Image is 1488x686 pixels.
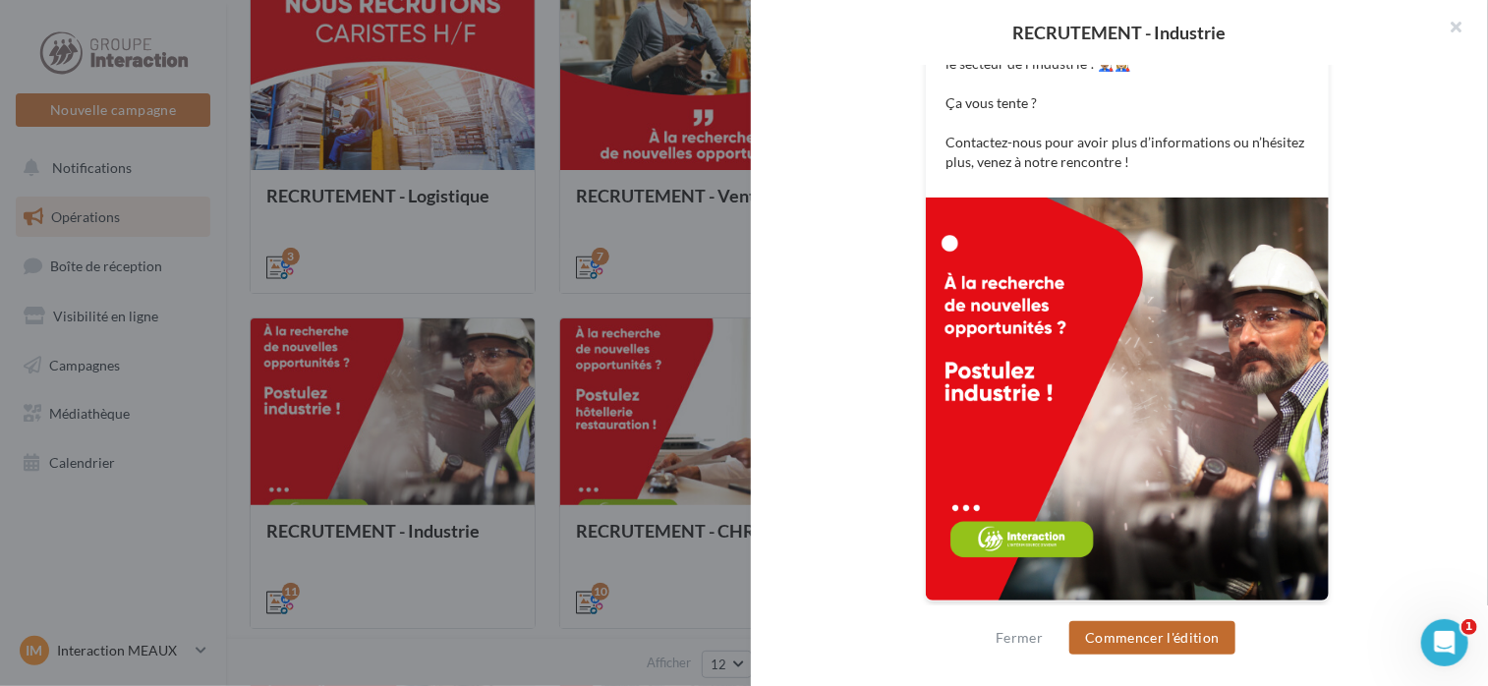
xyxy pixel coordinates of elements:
[1069,621,1235,655] button: Commencer l'édition
[1461,619,1477,635] span: 1
[782,24,1457,41] div: RECRUTEMENT - Industrie
[925,601,1330,627] div: La prévisualisation est non-contractuelle
[988,626,1051,650] button: Fermer
[1421,619,1468,666] iframe: Intercom live chat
